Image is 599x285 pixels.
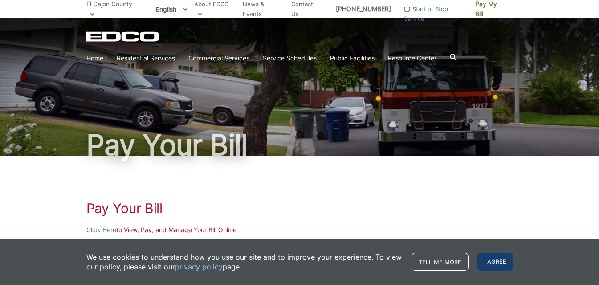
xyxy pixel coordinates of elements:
a: Tell me more [412,253,469,271]
h1: Pay Your Bill [86,200,513,216]
a: Commercial Services [188,53,249,63]
span: English [149,2,194,16]
span: I agree [477,253,513,271]
a: Home [86,53,103,63]
p: We use cookies to understand how you use our site and to improve your experience. To view our pol... [86,252,403,272]
a: EDCD logo. Return to the homepage. [86,31,160,42]
a: Public Facilities [330,53,375,63]
a: Residential Services [117,53,175,63]
a: Resource Center [388,53,436,63]
h1: Pay Your Bill [86,131,513,159]
a: Click Here [86,225,116,235]
a: privacy policy [175,262,223,272]
a: Service Schedules [263,53,317,63]
p: to View, Pay, and Manage Your Bill Online [86,225,513,235]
